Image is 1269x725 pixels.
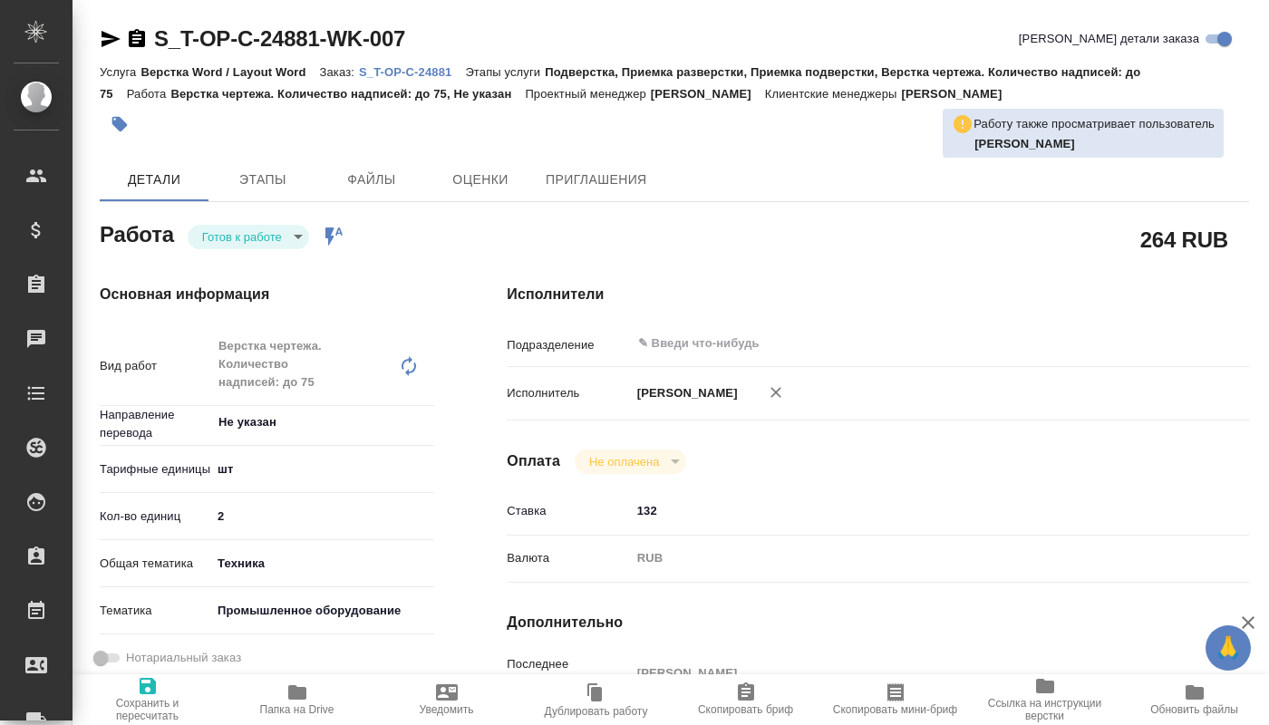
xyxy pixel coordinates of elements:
[197,229,287,245] button: Готов к работе
[211,548,434,579] div: Техника
[1213,629,1244,667] span: 🙏
[100,602,211,620] p: Тематика
[111,169,198,191] span: Детали
[521,674,671,725] button: Дублировать работу
[100,406,211,442] p: Направление перевода
[901,87,1015,101] p: [PERSON_NAME]
[359,63,465,79] a: S_T-OP-C-24881
[545,705,648,718] span: Дублировать работу
[575,449,686,474] div: Готов к работе
[83,697,211,722] span: Сохранить и пересчитать
[260,703,334,716] span: Папка на Drive
[974,137,1075,150] b: [PERSON_NAME]
[100,217,174,249] h2: Работа
[1019,30,1199,48] span: [PERSON_NAME] детали заказа
[372,674,521,725] button: Уведомить
[73,674,222,725] button: Сохранить и пересчитать
[765,87,902,101] p: Клиентские менеджеры
[507,450,560,472] h4: Оплата
[100,28,121,50] button: Скопировать ссылку для ЯМессенджера
[465,65,545,79] p: Этапы услуги
[100,555,211,573] p: Общая тематика
[507,284,1249,305] h4: Исполнители
[420,703,474,716] span: Уведомить
[211,454,434,485] div: шт
[651,87,765,101] p: [PERSON_NAME]
[320,65,359,79] p: Заказ:
[631,660,1187,686] input: Пустое поле
[671,674,820,725] button: Скопировать бриф
[525,87,650,101] p: Проектный менеджер
[756,372,796,412] button: Удалить исполнителя
[328,169,415,191] span: Файлы
[1140,224,1228,255] h2: 264 RUB
[507,502,630,520] p: Ставка
[507,612,1249,633] h4: Дополнительно
[970,674,1119,725] button: Ссылка на инструкции верстки
[584,454,664,469] button: Не оплачена
[1150,703,1238,716] span: Обновить файлы
[636,333,1121,354] input: ✎ Введи что-нибудь
[154,26,405,51] a: S_T-OP-C-24881-WK-007
[507,336,630,354] p: Подразделение
[833,703,957,716] span: Скопировать мини-бриф
[100,507,211,526] p: Кол-во единиц
[222,674,372,725] button: Папка на Drive
[631,498,1187,524] input: ✎ Введи что-нибудь
[546,169,647,191] span: Приглашения
[211,595,434,626] div: Промышленное оборудование
[188,225,309,249] div: Готов к работе
[631,543,1187,574] div: RUB
[170,87,525,101] p: Верстка чертежа. Количество надписей: до 75, Не указан
[100,104,140,144] button: Добавить тэг
[698,703,793,716] span: Скопировать бриф
[1206,625,1251,671] button: 🙏
[126,649,241,667] span: Нотариальный заказ
[424,420,428,424] button: Open
[507,549,630,567] p: Валюта
[507,655,630,691] p: Последнее изменение
[437,169,524,191] span: Оценки
[100,284,434,305] h4: Основная информация
[631,384,738,402] p: [PERSON_NAME]
[974,135,1215,153] p: Савченко Дмитрий
[820,674,970,725] button: Скопировать мини-бриф
[981,697,1109,722] span: Ссылка на инструкции верстки
[100,65,140,79] p: Услуга
[127,87,171,101] p: Работа
[507,384,630,402] p: Исполнитель
[100,65,1140,101] p: Подверстка, Приемка разверстки, Приемка подверстки, Верстка чертежа. Количество надписей: до 75
[219,169,306,191] span: Этапы
[974,115,1215,133] p: Работу также просматривает пользователь
[211,503,434,529] input: ✎ Введи что-нибудь
[1177,342,1181,345] button: Open
[100,460,211,478] p: Тарифные единицы
[126,28,148,50] button: Скопировать ссылку
[1119,674,1269,725] button: Обновить файлы
[140,65,319,79] p: Верстка Word / Layout Word
[359,65,465,79] p: S_T-OP-C-24881
[100,357,211,375] p: Вид работ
